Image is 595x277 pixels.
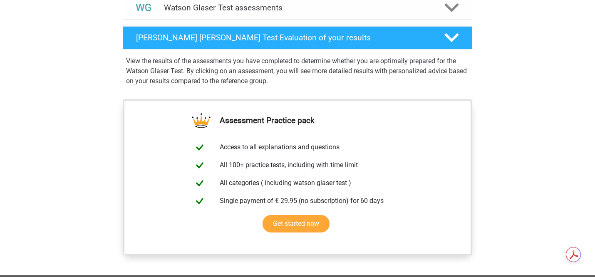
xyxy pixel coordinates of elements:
a: [PERSON_NAME] [PERSON_NAME] Test Evaluation of your results [119,26,476,49]
a: Get started now [263,215,330,232]
p: View the results of the assessments you have completed to determine whether you are optimally pre... [126,56,469,86]
h4: [PERSON_NAME] [PERSON_NAME] Test Evaluation of your results [136,33,431,42]
h4: Watson Glaser Test assessments [164,3,431,12]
